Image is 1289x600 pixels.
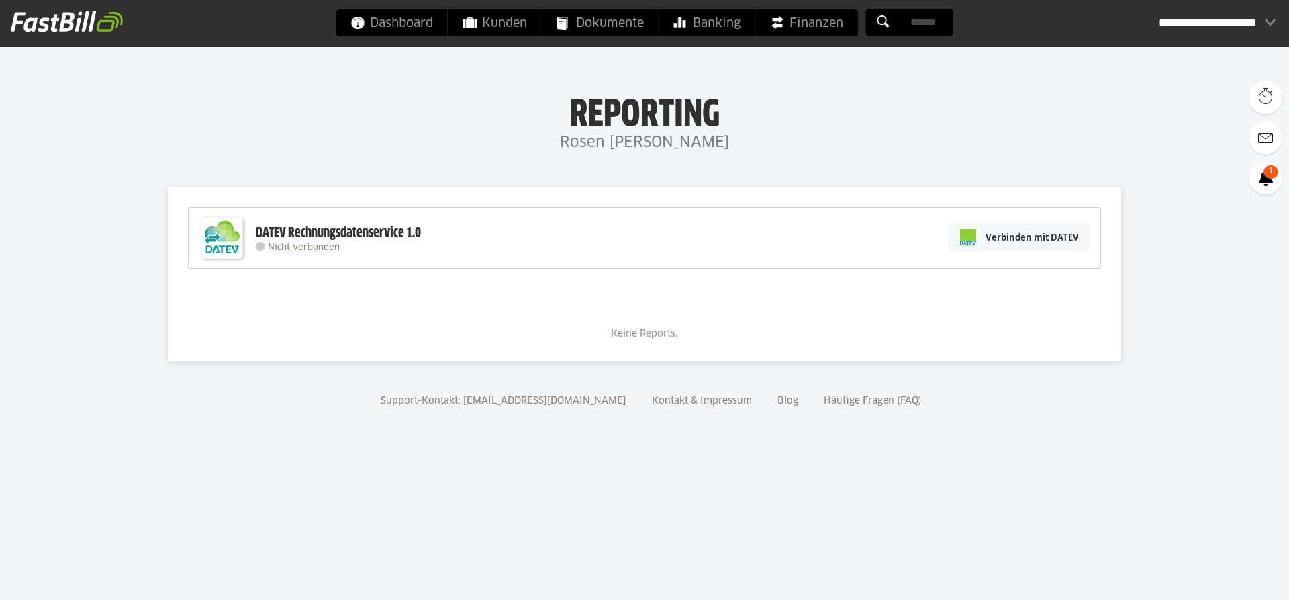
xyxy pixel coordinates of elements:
a: 1 [1249,161,1282,195]
span: Nicht verbunden [268,243,340,252]
span: Kunden [463,9,527,36]
div: DATEV Rechnungsdatenservice 1.0 [256,224,421,242]
span: Banking [674,9,741,36]
img: pi-datev-logo-farbig-24.svg [960,229,976,245]
span: Verbinden mit DATEV [986,230,1079,244]
a: Kontakt & Impressum [647,396,757,406]
img: DATEV-Datenservice Logo [195,211,249,265]
img: fastbill_logo_white.png [11,11,123,32]
a: Finanzen [756,9,858,36]
iframe: Öffnet ein Widget, in dem Sie weitere Informationen finden [1186,560,1276,593]
a: Häufige Fragen (FAQ) [819,396,926,406]
span: Dokumente [557,9,644,36]
span: Finanzen [771,9,843,36]
a: Dashboard [336,9,448,36]
a: Blog [773,396,803,406]
span: 1 [1263,165,1278,179]
a: Verbinden mit DATEV [949,223,1090,251]
span: Keine Reports. [611,329,678,339]
a: Kunden [448,9,542,36]
a: Dokumente [542,9,659,36]
h1: Reporting [134,95,1155,130]
span: Dashboard [351,9,433,36]
a: Banking [659,9,755,36]
a: Support-Kontakt: [EMAIL_ADDRESS][DOMAIN_NAME] [376,396,631,406]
